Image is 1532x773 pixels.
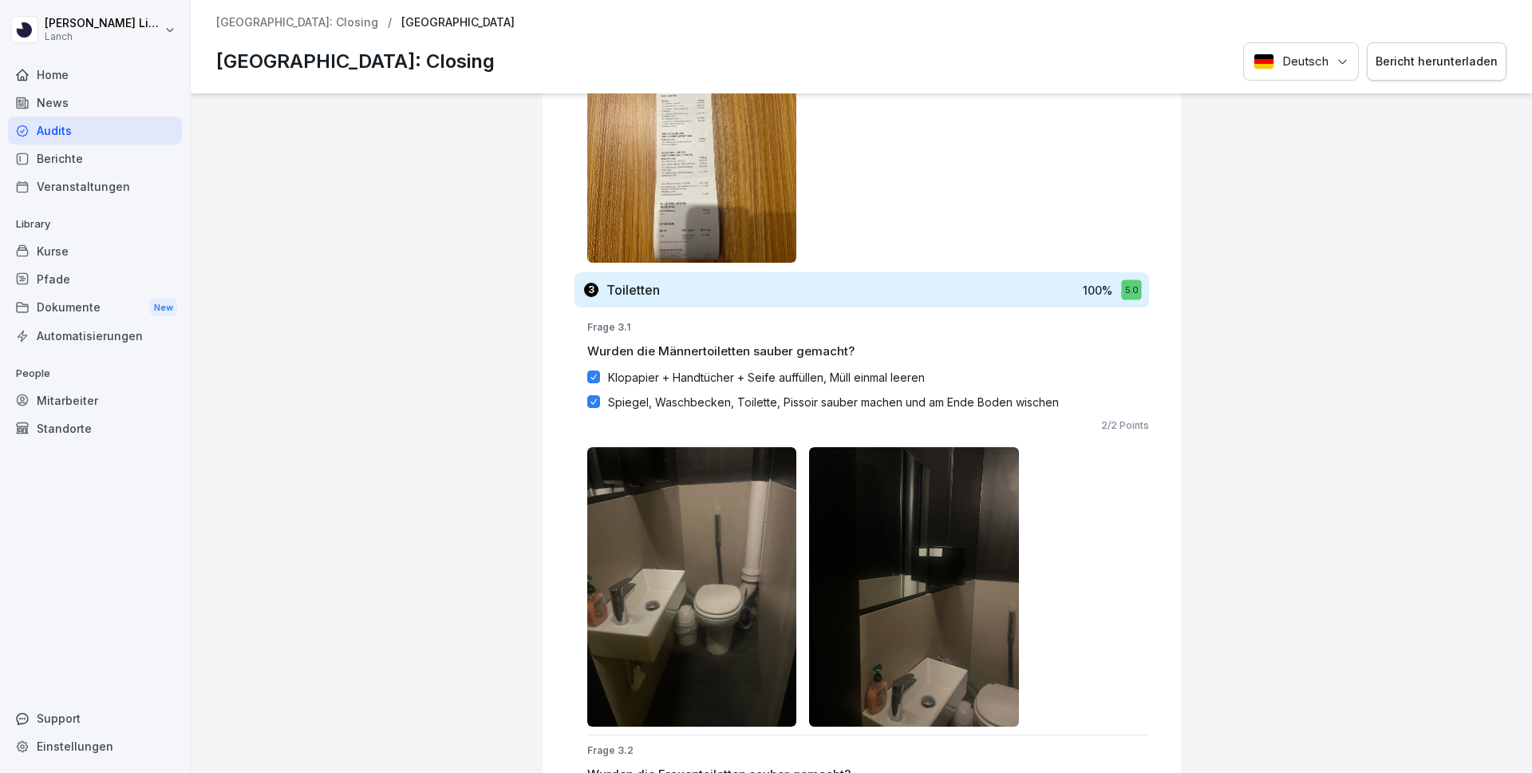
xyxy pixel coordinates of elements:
p: Spiegel, Waschbecken, Toilette, Pissoir sauber machen und am Ende Boden wischen [608,394,1059,410]
div: Dokumente [8,293,182,323]
a: Einstellungen [8,732,182,760]
p: Deutsch [1282,53,1329,71]
a: Berichte [8,145,182,172]
a: Pfade [8,265,182,293]
p: [GEOGRAPHIC_DATA]: Closing [216,47,495,76]
div: Bericht herunterladen [1376,53,1498,70]
div: 5.0 [1121,280,1141,300]
img: sk2v9jlvcp0c8xtldjyf9z82.png [809,447,1019,727]
a: [GEOGRAPHIC_DATA]: Closing [216,16,378,30]
h3: Toiletten [606,281,660,299]
a: Automatisierungen [8,322,182,350]
a: Kurse [8,237,182,265]
a: Audits [8,117,182,145]
button: Language [1243,42,1359,81]
img: Deutsch [1254,54,1274,69]
p: [PERSON_NAME] Liebhold [45,17,161,30]
p: / [388,16,392,30]
p: Klopapier + Handtücher + Seife auffüllen, Müll einmal leeren [608,369,925,386]
a: News [8,89,182,117]
img: gy2e2x5akpoq5azfvogvuug0.png [587,447,797,727]
a: Mitarbeiter [8,386,182,414]
p: Library [8,212,182,237]
div: 3 [584,283,598,297]
p: Frage 3.1 [587,320,1149,335]
a: Veranstaltungen [8,172,182,200]
a: DokumenteNew [8,293,182,323]
p: Lanch [45,31,161,42]
a: Home [8,61,182,89]
p: [GEOGRAPHIC_DATA] [401,16,515,30]
p: People [8,361,182,386]
div: Support [8,704,182,732]
a: Standorte [8,414,182,442]
div: New [150,299,177,317]
p: 2 / 2 Points [1101,418,1149,433]
p: Frage 3.2 [587,743,1149,758]
p: 100 % [1083,282,1112,299]
button: Bericht herunterladen [1367,42,1506,81]
p: Wurden die Männertoiletten sauber gemacht? [587,343,1149,361]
